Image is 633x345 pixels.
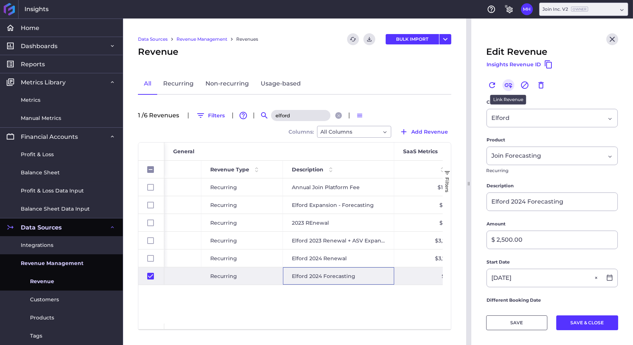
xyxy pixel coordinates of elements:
[283,196,394,214] div: Elford Expansion - Forecasting
[486,315,547,330] button: SAVE
[21,151,54,158] span: Profit & Loss
[487,220,505,228] span: Amount
[347,33,359,45] button: Refresh
[30,296,59,304] span: Customers
[394,249,468,267] div: $3,750.00
[487,147,618,165] div: Dropdown select
[593,269,602,287] button: Close
[535,79,547,91] button: Delete
[487,109,618,127] div: Dropdown select
[21,96,40,104] span: Metrics
[411,128,448,136] span: Add Revenue
[444,177,450,192] span: Filters
[292,166,323,173] span: Description
[394,267,468,285] div: $104.17
[200,73,255,95] a: Non-recurring
[138,249,164,267] div: Press SPACE to select this row.
[606,33,618,45] button: Close
[396,126,451,138] button: Add Revenue
[386,34,439,44] button: BULK IMPORT
[439,34,451,44] button: User Menu
[201,196,283,214] div: Recurring
[487,258,510,266] span: Start Date
[21,24,39,32] span: Home
[21,78,66,86] span: Metrics Library
[394,232,468,249] div: $3,250.00
[502,79,514,91] button: Link
[320,127,352,136] span: All Columns
[21,169,60,177] span: Balance Sheet
[21,259,83,267] span: Revenue Management
[138,113,184,118] div: 1 / 6 Revenue s
[491,151,541,160] span: Join Forecasting
[503,3,515,15] button: General Settings
[403,148,438,155] span: SaaS Metrics
[138,73,157,95] a: All
[317,126,391,138] div: Dropdown select
[138,45,178,58] span: Revenue
[394,214,468,231] div: $395.83
[486,79,498,91] button: Renew
[487,231,617,249] input: Enter Amount
[283,249,394,267] div: Elford 2024 Renewal
[173,148,194,155] span: General
[138,232,164,249] div: Press SPACE to select this row.
[335,112,342,119] button: Close search
[543,6,588,13] div: Join Inc. V2
[486,165,618,173] p: Recurring
[394,196,468,214] div: $385.42
[487,136,505,144] span: Product
[30,314,54,322] span: Products
[486,58,553,70] button: Insights Revenue ID
[485,3,497,15] button: Help
[201,232,283,249] div: Recurring
[283,178,394,196] div: Annual Join Platform Fee
[21,42,57,50] span: Dashboards
[486,45,547,58] span: Edit Revenue
[487,182,514,190] span: Description
[283,267,394,285] div: Elford 2024 Forecasting
[138,178,164,196] div: Press SPACE to select this row.
[363,33,375,45] button: Download
[21,60,45,68] span: Reports
[210,166,249,173] span: Revenue Type
[30,332,42,340] span: Tags
[394,178,468,196] div: $1,541.67
[138,267,164,285] div: Press SPACE to deselect this row.
[491,114,510,123] span: Elford
[138,36,168,43] a: Data Sources
[258,110,270,121] button: Search by
[487,193,617,211] input: Describe your revenue
[289,129,314,134] span: Columns:
[283,232,394,249] div: Elford 2023 Renewal + ASV Expansion
[157,73,200,95] a: Recurring
[30,278,54,285] span: Revenue
[201,214,283,231] div: Recurring
[21,205,90,213] span: Balance Sheet Data Input
[283,214,394,231] div: 2023 REnewal
[521,3,533,15] button: User Menu
[21,114,61,122] span: Manual Metrics
[21,224,62,231] span: Data Sources
[487,269,602,287] input: Select Date
[21,133,78,141] span: Financial Accounts
[21,187,84,195] span: Profit & Loss Data Input
[519,79,531,91] button: Cancel
[201,267,283,285] div: Recurring
[177,36,227,43] a: Revenue Management
[201,178,283,196] div: Recurring
[255,73,307,95] a: Usage-based
[571,7,588,11] ins: Owner
[138,196,164,214] div: Press SPACE to select this row.
[487,98,510,106] span: Customer
[487,60,541,68] span: Insights Revenue ID
[487,297,541,304] span: Different Booking Date
[138,214,164,232] div: Press SPACE to select this row.
[539,3,628,16] div: Dropdown select
[21,241,53,249] span: Integrations
[236,36,258,43] a: Revenues
[201,249,283,267] div: Recurring
[193,110,228,121] button: Filters
[556,315,618,330] button: SAVE & CLOSE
